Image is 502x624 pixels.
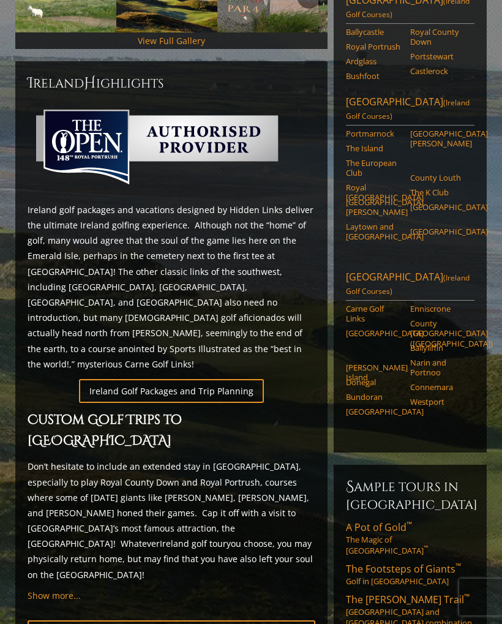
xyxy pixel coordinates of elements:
[84,73,96,93] span: H
[410,343,466,353] a: Ballyliffin
[346,521,412,534] span: A Pot of Gold
[346,222,402,242] a: Laytown and [GEOGRAPHIC_DATA]
[410,382,466,392] a: Connemara
[346,304,402,324] a: Carne Golf Links
[138,35,205,47] a: View Full Gallery
[346,407,402,416] a: [GEOGRAPHIC_DATA]
[346,562,474,587] a: The Footsteps of Giants™Golf in [GEOGRAPHIC_DATA]
[346,71,402,81] a: Bushfoot
[410,227,466,236] a: [GEOGRAPHIC_DATA]
[79,379,264,403] a: Ireland Golf Packages and Trip Planning
[346,270,474,301] a: [GEOGRAPHIC_DATA](Ireland Golf Courses)
[346,363,402,383] a: [PERSON_NAME] Island
[28,410,316,451] h2: Custom Golf Trips to [GEOGRAPHIC_DATA]
[410,358,466,378] a: Narin and Portnoo
[28,202,316,372] p: Ireland golf packages and vacations designed by Hidden Links deliver the ultimate Ireland golfing...
[346,56,402,66] a: Ardglass
[346,197,402,217] a: [GEOGRAPHIC_DATA][PERSON_NAME]
[28,459,316,582] p: Don’t hesitate to include an extended stay in [GEOGRAPHIC_DATA], especially to play Royal County ...
[410,129,466,149] a: [GEOGRAPHIC_DATA][PERSON_NAME]
[410,173,466,182] a: County Louth
[346,42,402,51] a: Royal Portrush
[346,562,461,576] span: The Footsteps of Giants
[346,593,470,606] span: The [PERSON_NAME] Trail
[410,27,466,47] a: Royal County Down
[28,73,316,93] h2: Ireland ighlights
[406,519,412,530] sup: ™
[160,538,227,549] a: Ireland golf tour
[410,51,466,61] a: Portstewart
[346,392,402,402] a: Bundoran
[346,95,474,126] a: [GEOGRAPHIC_DATA](Ireland Golf Courses)
[410,202,466,212] a: [GEOGRAPHIC_DATA]
[455,561,461,571] sup: ™
[410,397,466,407] a: Westport
[346,182,402,203] a: Royal [GEOGRAPHIC_DATA]
[346,143,402,153] a: The Island
[346,477,474,513] h6: Sample Tours in [GEOGRAPHIC_DATA]
[410,318,466,348] a: County [GEOGRAPHIC_DATA] ([GEOGRAPHIC_DATA])
[410,66,466,76] a: Castlerock
[346,129,402,138] a: Portmarnock
[346,27,402,37] a: Ballycastle
[28,590,81,601] a: Show more...
[410,304,466,314] a: Enniscrone
[346,328,402,338] a: [GEOGRAPHIC_DATA]
[346,521,474,556] a: A Pot of Gold™The Magic of [GEOGRAPHIC_DATA]™
[424,544,428,552] sup: ™
[346,377,402,387] a: Donegal
[410,187,466,197] a: The K Club
[346,158,402,178] a: The European Club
